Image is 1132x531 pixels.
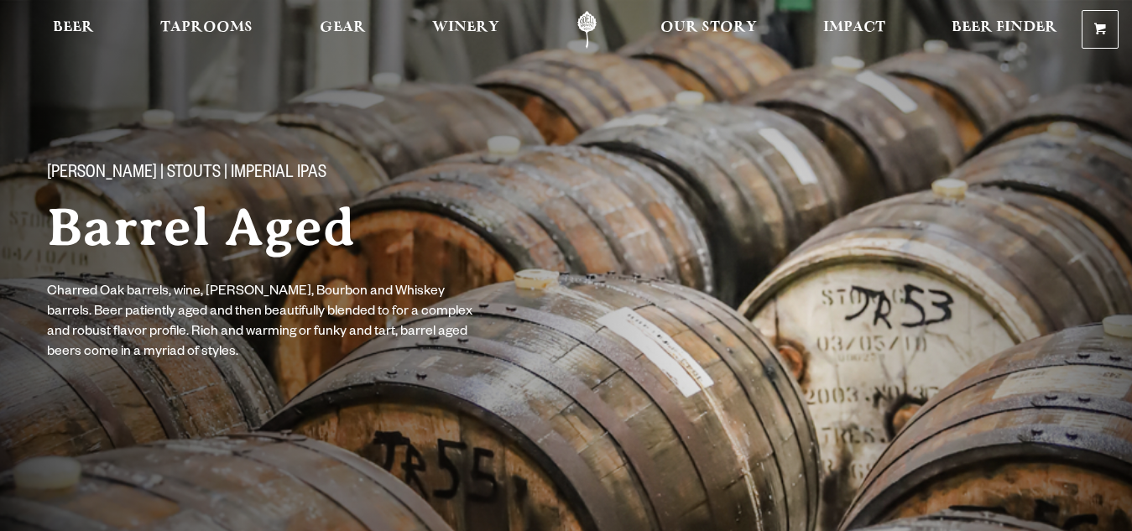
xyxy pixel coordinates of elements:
a: Winery [421,11,510,49]
a: Our Story [649,11,768,49]
span: Taprooms [160,21,253,34]
span: Impact [823,21,885,34]
span: Beer Finder [952,21,1057,34]
h1: Barrel Aged [47,199,571,256]
span: Winery [432,21,499,34]
span: [PERSON_NAME] | Stouts | Imperial IPAs [47,164,326,185]
a: Beer [42,11,105,49]
span: Beer [53,21,94,34]
span: Gear [320,21,366,34]
a: Taprooms [149,11,263,49]
a: Beer Finder [941,11,1068,49]
a: Impact [812,11,896,49]
span: Our Story [660,21,757,34]
a: Gear [309,11,377,49]
a: Odell Home [556,11,618,49]
p: Charred Oak barrels, wine, [PERSON_NAME], Bourbon and Whiskey barrels. Beer patiently aged and th... [47,283,477,363]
